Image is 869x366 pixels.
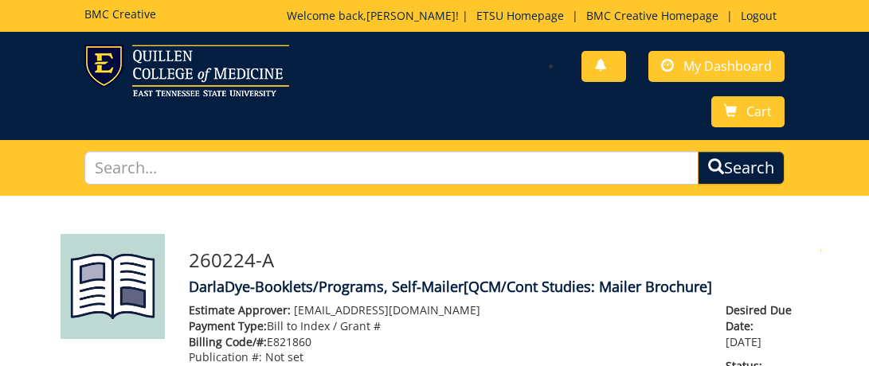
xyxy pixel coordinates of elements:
h4: DarlaDye-Booklets/Programs, Self-Mailer [189,279,808,295]
span: Estimate Approver: [189,302,291,317]
h5: BMC Creative [84,8,156,20]
h3: 260224-A [189,250,808,271]
span: Not set [265,349,303,364]
span: Billing Code/#: [189,334,267,349]
img: Product featured image [61,234,166,339]
button: Search [698,151,785,185]
p: Bill to Index / Grant # [189,318,702,334]
a: My Dashboard [648,51,785,82]
p: Welcome back, ! | | | [287,8,785,24]
a: [PERSON_NAME] [366,8,456,23]
span: My Dashboard [683,57,772,75]
input: Search... [84,151,699,185]
a: BMC Creative Homepage [578,8,726,23]
img: ETSU logo [84,45,289,96]
span: Desired Due Date: [726,302,809,334]
a: Logout [733,8,785,23]
span: Cart [746,103,772,120]
p: [DATE] [726,302,809,350]
span: Publication #: [189,349,262,364]
a: ETSU Homepage [468,8,572,23]
a: Cart [711,96,785,127]
span: [QCM/Cont Studies: Mailer Brochure] [464,277,712,296]
span: Payment Type: [189,318,267,333]
p: [EMAIL_ADDRESS][DOMAIN_NAME] [189,302,702,318]
p: E821860 [189,334,702,350]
